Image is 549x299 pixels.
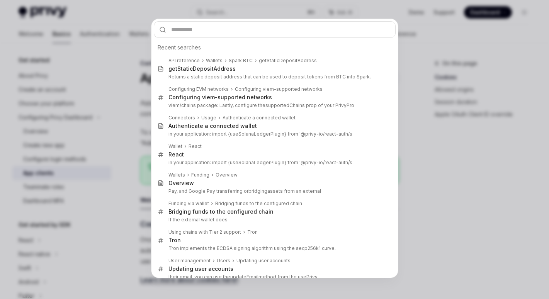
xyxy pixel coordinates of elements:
div: getStaticDepositAddress [168,65,236,72]
b: Brid [215,200,224,206]
p: in your application: import { } from '@privy-io/react-auth/s [168,131,379,137]
div: Overview [168,180,194,187]
div: Connectors [168,115,195,121]
div: Wallet [168,143,182,149]
p: in your application: import { } from '@privy-io/react-auth/s [168,160,379,166]
b: useSolanaLedgerPlugin [230,131,284,137]
p: Pay, and Google Pay transferring or assets from an external [168,188,379,194]
div: Usage [201,115,216,121]
p: Returns a static deposit address that can be used to deposit tokens from BTC into Spark. [168,74,379,80]
p: their email, you can use the method from the usePrivy [168,274,379,280]
b: Tron [247,229,258,235]
div: React [189,143,202,149]
b: bridging [248,188,267,194]
b: Brid [168,208,179,215]
span: Recent searches [158,44,201,51]
p: If the external wallet does [168,217,379,223]
b: Tron [168,237,181,243]
div: Wallets [168,172,185,178]
div: Funding via wallet [168,200,209,207]
div: User management [168,258,211,264]
div: Using chains with Tier 2 support [168,229,241,235]
p: Tron implements the ECDSA signing algorithm using the secp256k1 curve. [168,245,379,251]
div: Authenticate a connected wallet [223,115,296,121]
div: Funding [191,172,209,178]
div: Spark BTC [229,58,253,64]
div: Wallets [206,58,223,64]
b: supportedChain [265,102,302,108]
p: viem/chains package: Lastly, configure the s prop of your PrivyPro [168,102,379,109]
div: Configuring EVM networks [168,86,229,92]
b: updateEmail [230,274,258,280]
div: Configuring viem-supported networks [168,94,272,101]
div: Users [217,258,230,264]
div: ging funds to the configured chain [168,208,274,215]
div: Updating user accounts [236,258,291,264]
div: React [168,151,184,158]
b: useSolanaLedgerPlugin [230,160,284,165]
div: Authenticate a connected wallet [168,122,257,129]
div: getStaticDepositAddress [259,58,317,64]
div: ging funds to the configured chain [215,200,302,207]
div: Overview [216,172,238,178]
div: Updating user accounts [168,265,233,272]
div: Configuring viem-supported networks [235,86,323,92]
div: API reference [168,58,200,64]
